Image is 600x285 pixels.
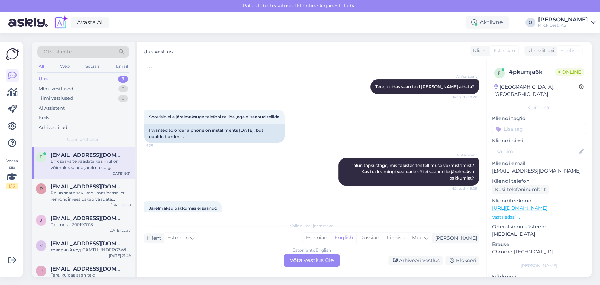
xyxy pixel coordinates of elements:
div: Estonian to English [292,247,331,253]
div: [PERSON_NAME] [492,263,586,269]
span: Estonian [493,47,515,54]
div: Kliendi info [492,104,586,111]
p: Kliendi email [492,160,586,167]
span: Eigosiim1993@gmail.com [51,152,124,158]
div: # pkumja6k [509,68,555,76]
input: Lisa tag [492,124,586,134]
div: 2 [118,85,128,92]
span: Palun täpsustage, mis takistas teil tellimuse vormistamist? Kas tekkis mingi veateade või ei saan... [350,163,475,181]
span: j [40,218,42,223]
span: janismeerents@hot.ee [51,215,124,221]
div: Tere, kuidas saan teid [PERSON_NAME] aidata? [51,272,131,285]
div: Russian [356,233,383,243]
p: Kliendi telefon [492,177,586,185]
div: I wanted to order a phone on installments [DATE], but I couldn't order it. [144,124,285,143]
div: Socials [84,62,101,71]
p: Klienditeekond [492,197,586,205]
span: 9:29 [146,143,173,148]
div: Tiimi vestlused [39,95,73,102]
div: Arhiveeritud [39,124,67,131]
div: товарный код GAMTHUNDERG3WH [51,247,131,253]
p: Vaata edasi ... [492,214,586,220]
div: Võta vestlus üle [284,254,340,267]
span: English [560,47,579,54]
span: Soovisin eile järelmaksuga telefoni tellida ,aga ei saanud tellida [149,114,279,119]
div: Palun saata sevi kodumasinasse ,et remondimees oskab vaadata [PERSON_NAME] mis täpsemalt viga on [51,190,131,202]
div: 9 [118,76,128,83]
a: [URL][DOMAIN_NAME] [492,205,547,211]
div: [DATE] 22:57 [109,228,131,233]
div: All [37,62,45,71]
span: Järelmaksu pakkumisi ei saanud [149,206,217,211]
span: Luba [342,2,358,9]
div: Küsi telefoninumbrit [492,185,549,194]
div: [PERSON_NAME] [538,17,588,22]
span: Estonian [167,234,189,242]
img: Askly Logo [6,47,19,61]
div: Klick Eesti AS [538,22,588,28]
span: m [39,243,43,248]
img: explore-ai [53,15,68,30]
p: Brauser [492,241,586,248]
span: Uusaluj@gmail.com [51,266,124,272]
div: Minu vestlused [39,85,73,92]
div: Aktiivne [466,16,509,29]
span: P [40,186,43,191]
div: [GEOGRAPHIC_DATA], [GEOGRAPHIC_DATA] [494,83,579,98]
span: Nähtud ✓ 9:28 [451,95,477,100]
p: Kliendi tag'id [492,115,586,122]
span: Online [555,68,584,76]
span: AI Assistent [451,74,477,79]
div: Tellimus #200197018 [51,221,131,228]
a: Avasta AI [71,17,109,28]
div: Ehk saaksite vaadata kas mul on võimalus saada järelmaksuga [51,158,131,171]
p: [MEDICAL_DATA] [492,231,586,238]
span: Muu [412,234,423,241]
span: Nähtud ✓ 9:29 [451,186,477,191]
div: [DATE] 7:38 [111,202,131,208]
div: [DATE] 21:49 [109,253,131,258]
span: AI Assistent [451,153,477,158]
p: [EMAIL_ADDRESS][DOMAIN_NAME] [492,167,586,175]
div: Valige keel ja vastake [144,223,479,229]
div: 6 [118,95,128,102]
div: 1 / 3 [6,183,18,189]
div: Web [59,62,71,71]
a: [PERSON_NAME]Klick Eesti AS [538,17,596,28]
input: Lisa nimi [492,148,578,155]
div: Arhiveeri vestlus [388,256,443,265]
span: 9:28 [146,64,173,70]
div: Kõik [39,114,49,121]
p: Kliendi nimi [492,137,586,144]
span: Uued vestlused [67,136,100,143]
div: Klienditugi [524,47,554,54]
div: Vaata siia [6,158,18,189]
label: Uus vestlus [143,46,173,56]
span: Tere, kuidas saan teid [PERSON_NAME] aidata? [375,84,474,89]
p: Chrome [TECHNICAL_ID] [492,248,586,255]
div: Uus [39,76,48,83]
div: Finnish [383,233,408,243]
span: p [498,70,501,76]
div: Klient [144,234,161,242]
div: [PERSON_NAME] [432,234,477,242]
span: U [39,268,43,273]
div: Klient [470,47,488,54]
div: Blokeeri [445,256,479,265]
span: maksimziborov82@gmail.com [51,240,124,247]
div: AI Assistent [39,105,65,112]
div: Estonian [302,233,331,243]
p: Märkmed [492,273,586,280]
p: Operatsioonisüsteem [492,223,586,231]
span: Piretpalmi23@gmail.com [51,183,124,190]
div: Email [115,62,129,71]
div: [DATE] 9:31 [111,171,131,176]
span: E [40,154,43,160]
span: Otsi kliente [44,48,72,56]
div: English [331,233,356,243]
div: O [525,18,535,27]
